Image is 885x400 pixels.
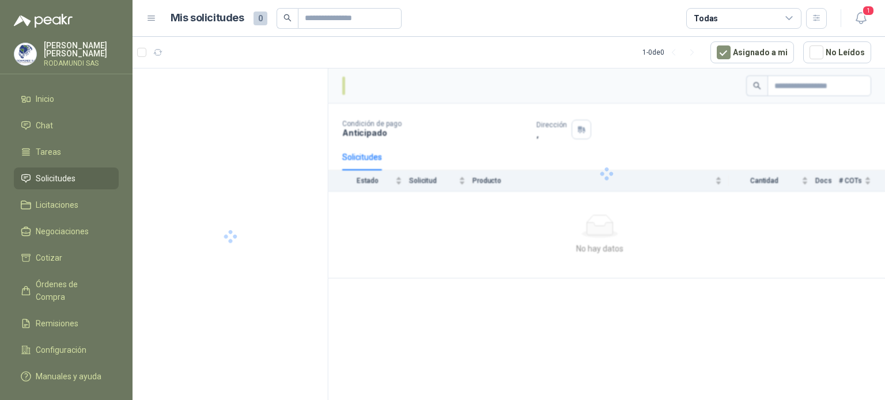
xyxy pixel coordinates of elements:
span: Chat [36,119,53,132]
a: Órdenes de Compra [14,273,119,308]
button: Asignado a mi [710,41,794,63]
span: Manuales y ayuda [36,370,101,383]
span: 1 [862,5,875,16]
a: Chat [14,115,119,136]
span: Tareas [36,146,61,158]
h1: Mis solicitudes [171,10,244,26]
a: Inicio [14,88,119,110]
span: Configuración [36,344,86,356]
a: Tareas [14,141,119,163]
span: Negociaciones [36,225,89,238]
a: Solicitudes [14,167,119,189]
div: Todas [694,12,718,25]
span: Inicio [36,93,54,105]
span: Órdenes de Compra [36,278,108,303]
span: Cotizar [36,252,62,264]
span: search [283,14,292,22]
p: [PERSON_NAME] [PERSON_NAME] [44,41,119,58]
a: Remisiones [14,313,119,334]
a: Negociaciones [14,220,119,242]
span: 0 [254,12,267,25]
span: Remisiones [36,317,78,330]
img: Company Logo [14,43,36,65]
div: 1 - 0 de 0 [642,43,701,62]
p: RODAMUNDI SAS [44,60,119,67]
img: Logo peakr [14,14,73,28]
a: Configuración [14,339,119,361]
a: Cotizar [14,247,119,269]
span: Licitaciones [36,199,78,211]
button: 1 [850,8,871,29]
span: Solicitudes [36,172,75,185]
a: Manuales y ayuda [14,365,119,387]
button: No Leídos [803,41,871,63]
a: Licitaciones [14,194,119,216]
